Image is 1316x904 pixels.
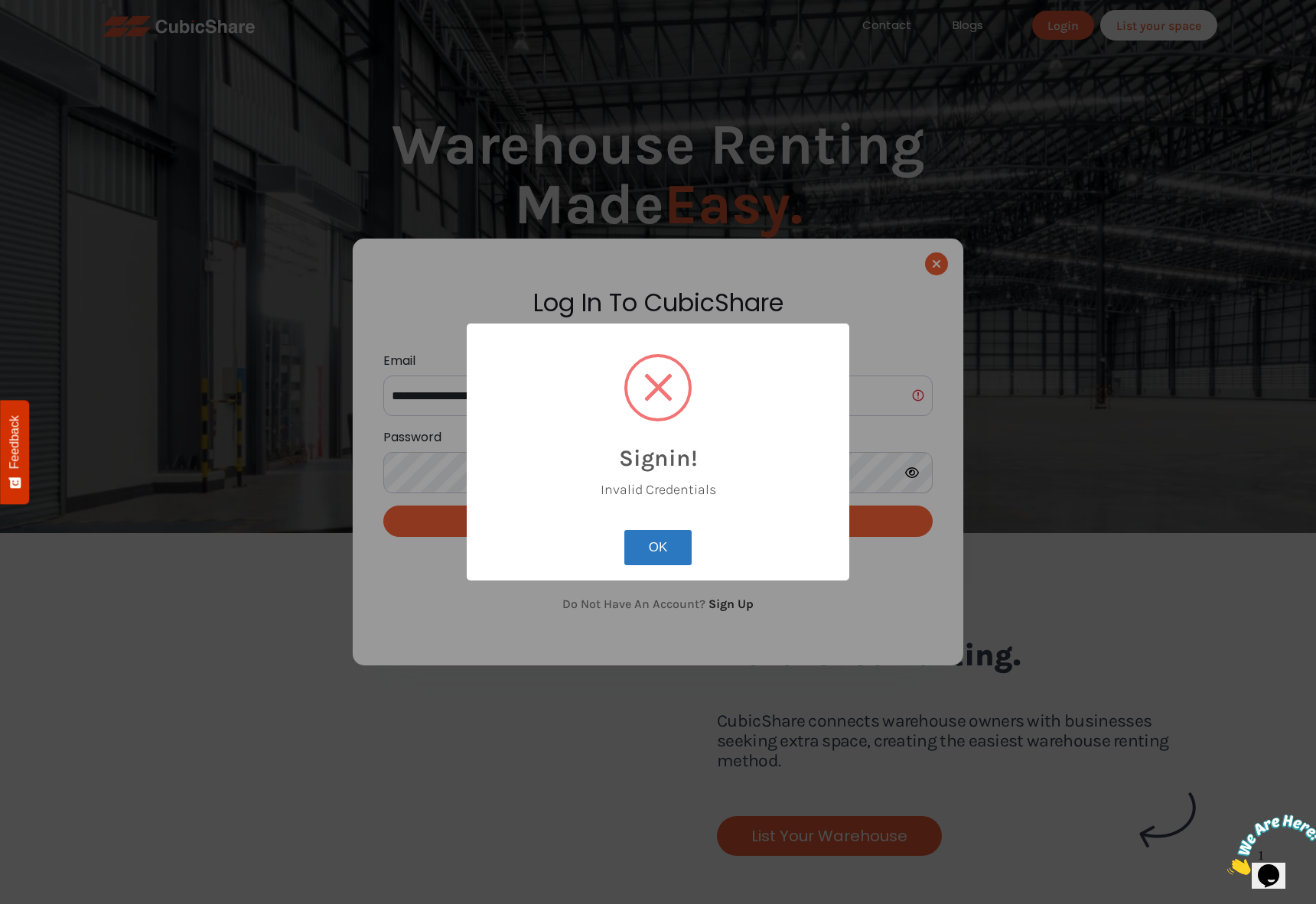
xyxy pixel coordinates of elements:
img: Chat attention grabber [6,6,101,67]
h2: Signin! [482,444,834,472]
span: 1 [6,6,12,19]
button: OK [624,530,692,565]
div: Invalid Credentials [482,481,834,498]
iframe: chat widget [1221,808,1316,881]
span: Feedback [8,415,21,469]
